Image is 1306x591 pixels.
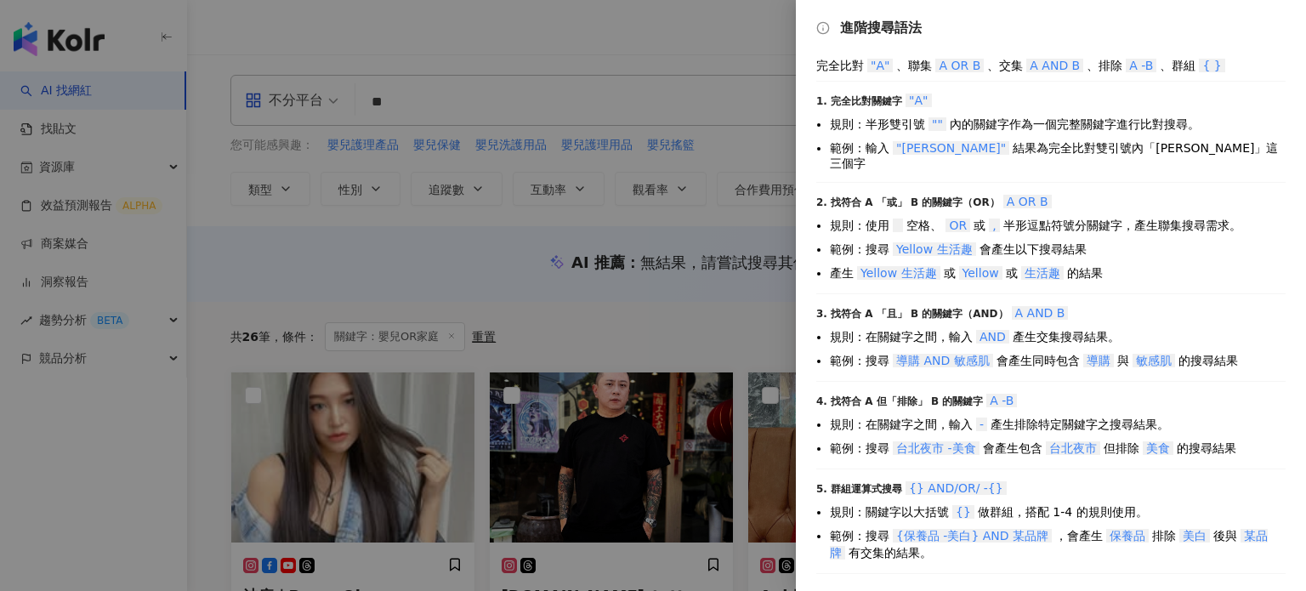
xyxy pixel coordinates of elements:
[830,440,1286,457] li: 範例：搜尋 會產生包含 但排除 的搜尋結果
[1021,266,1064,280] span: 生活趣
[830,527,1286,561] li: 範例：搜尋 ，會產生 排除 後與 有交集的結果。
[830,503,1286,520] li: 規則：關鍵字以大括號 做群組，搭配 1-4 的規則使用。
[1133,354,1175,367] span: 敏感肌
[1046,441,1100,455] span: 台北夜市
[816,392,1286,409] div: 4. 找符合 A 但「排除」 B 的關鍵字
[935,59,984,72] span: A OR B
[928,117,946,131] span: ""
[1199,59,1224,72] span: { }
[893,441,979,455] span: 台北夜市 -美食
[830,264,1286,281] li: 產生 或 或 的結果
[816,57,1286,74] div: 完全比對 、聯集 、交集 、排除 、群組
[1126,59,1156,72] span: A -B
[830,241,1286,258] li: 範例：搜尋 會產生以下搜尋結果
[893,242,976,256] span: Yellow 生活趣
[986,394,1017,407] span: A -B
[945,219,970,232] span: OR
[1179,529,1210,543] span: 美白
[976,330,1009,344] span: AND
[989,219,999,232] span: ,
[857,266,940,280] span: Yellow 生活趣
[1012,306,1069,320] span: A AND B
[816,304,1286,321] div: 3. 找符合 A 「且」 B 的關鍵字（AND）
[867,59,893,72] span: "A"
[816,20,1286,36] div: 進階搜尋語法
[830,139,1286,170] li: 範例：輸入 結果為完全比對雙引號內「[PERSON_NAME]」這三個字
[816,92,1286,109] div: 1. 完全比對關鍵字
[830,116,1286,133] li: 規則：半形雙引號 內的關鍵字作為一個完整關鍵字進行比對搜尋。
[952,505,974,519] span: {}
[1026,59,1083,72] span: A AND B
[906,481,1007,495] span: {} AND/OR/ -{}
[959,266,1002,280] span: Yellow
[893,529,1052,543] span: {保養品 -美白} AND 某品牌
[816,193,1286,210] div: 2. 找符合 A 「或」 B 的關鍵字（OR）
[830,217,1286,234] li: 規則：使用 空格、 或 半形逗點符號分關鍵字，產生聯集搜尋需求。
[893,141,1009,155] span: "[PERSON_NAME]"
[830,328,1286,345] li: 規則：在關鍵字之間，輸入 產生交集搜尋結果。
[906,94,931,107] span: "A"
[1106,529,1149,543] span: 保養品
[1003,195,1052,208] span: A OR B
[893,354,993,367] span: 導購 AND 敏感肌
[830,416,1286,433] li: 規則：在關鍵字之間，輸入 產生排除特定關鍵字之搜尋結果。
[1083,354,1114,367] span: 導購
[976,418,987,431] span: -
[816,480,1286,497] div: 5. 群組運算式搜尋
[830,352,1286,369] li: 範例：搜尋 會產生同時包含 與 的搜尋結果
[1143,441,1173,455] span: 美食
